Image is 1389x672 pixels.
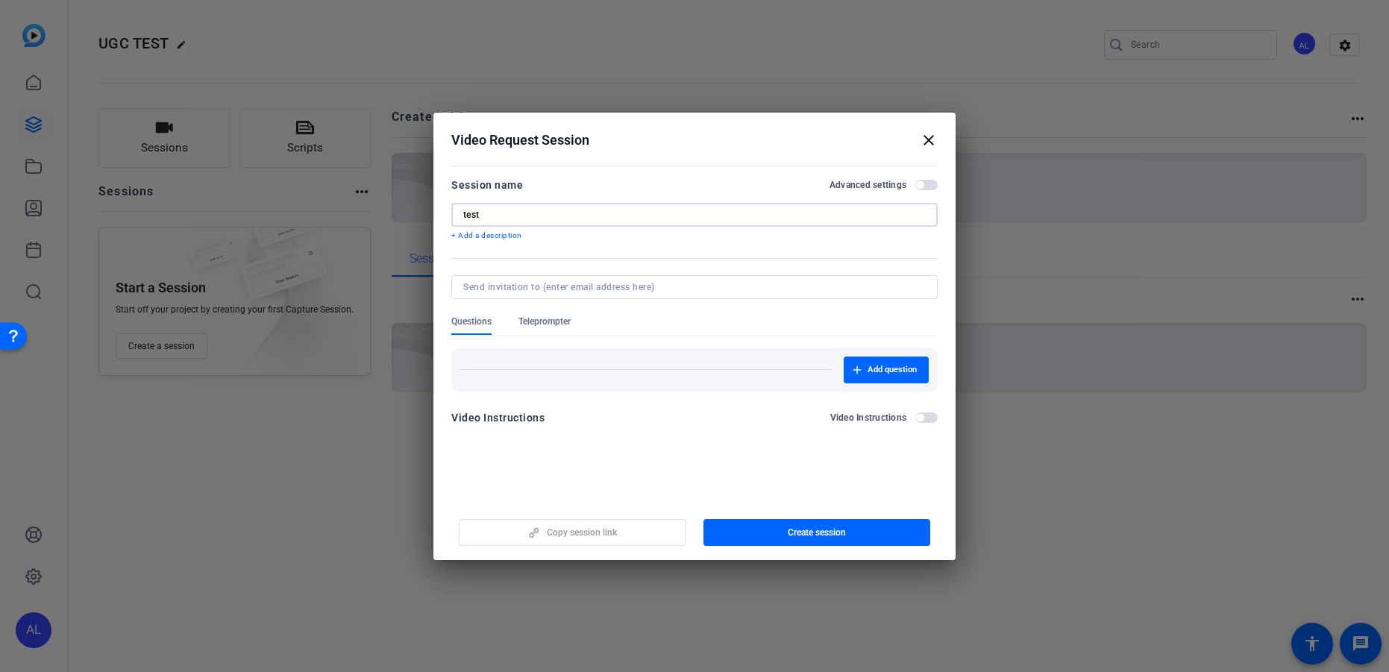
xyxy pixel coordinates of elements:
[451,131,938,149] div: Video Request Session
[451,176,523,194] div: Session name
[868,364,917,376] span: Add question
[703,519,931,546] button: Create session
[451,409,545,427] div: Video Instructions
[463,209,926,221] input: Enter Session Name
[920,131,938,149] mat-icon: close
[830,412,907,424] h2: Video Instructions
[518,315,571,327] span: Teleprompter
[463,281,920,293] input: Send invitation to (enter email address here)
[844,357,929,383] button: Add question
[451,230,938,242] p: + Add a description
[451,315,492,327] span: Questions
[830,179,906,191] h2: Advanced settings
[788,527,846,538] span: Create session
